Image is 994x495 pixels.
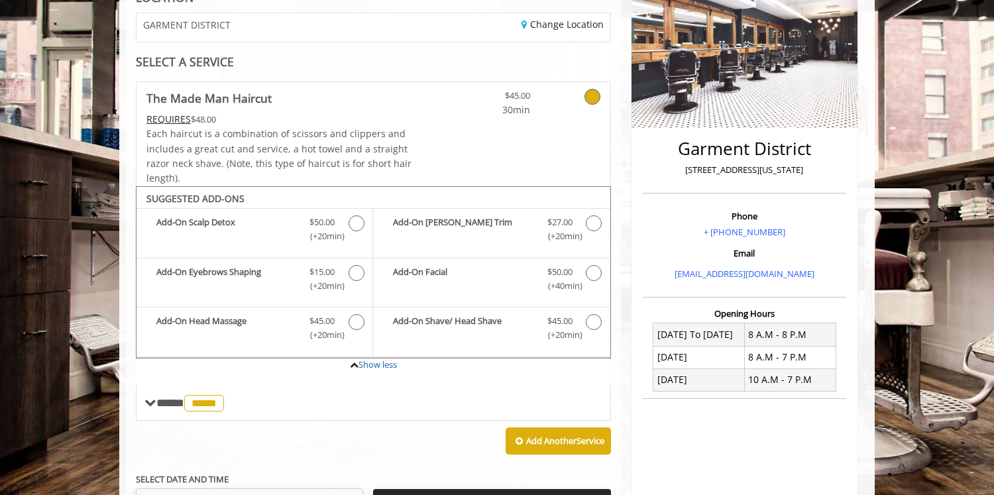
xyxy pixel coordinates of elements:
span: (+20min ) [303,229,342,243]
h3: Phone [646,211,843,221]
span: (+20min ) [303,279,342,293]
label: Add-On Shave/ Head Shave [380,314,603,345]
b: Add-On [PERSON_NAME] Trim [393,215,533,243]
span: $27.00 [547,215,573,229]
span: This service needs some Advance to be paid before we block your appointment [146,113,191,125]
a: [EMAIL_ADDRESS][DOMAIN_NAME] [675,268,814,280]
td: [DATE] [653,346,745,368]
b: Add-On Facial [393,265,533,293]
b: Add-On Eyebrows Shaping [156,265,296,293]
label: Add-On Eyebrows Shaping [143,265,366,296]
td: 10 A.M - 7 P.M [744,368,836,391]
div: $48.00 [146,112,413,127]
td: [DATE] To [DATE] [653,323,745,346]
span: Each haircut is a combination of scissors and clippers and includes a great cut and service, a ho... [146,127,412,184]
span: $15.00 [309,265,335,279]
a: Change Location [522,18,604,30]
span: (+20min ) [540,328,579,342]
label: Add-On Head Massage [143,314,366,345]
span: $45.00 [547,314,573,328]
span: (+20min ) [303,328,342,342]
b: Add-On Shave/ Head Shave [393,314,533,342]
td: [DATE] [653,368,745,391]
span: (+40min ) [540,279,579,293]
a: + [PHONE_NUMBER] [704,226,785,238]
b: SUGGESTED ADD-ONS [146,192,245,205]
b: Add-On Scalp Detox [156,215,296,243]
b: The Made Man Haircut [146,89,272,107]
button: Add AnotherService [506,427,611,455]
b: SELECT DATE AND TIME [136,473,229,485]
h3: Email [646,248,843,258]
span: 30min [452,103,530,117]
label: Add-On Scalp Detox [143,215,366,247]
span: GARMENT DISTRICT [143,20,231,30]
a: Show less [359,358,397,370]
p: [STREET_ADDRESS][US_STATE] [646,163,843,177]
label: Add-On Facial [380,265,603,296]
span: $50.00 [309,215,335,229]
div: SELECT A SERVICE [136,56,611,68]
h3: Opening Hours [643,309,846,318]
span: $45.00 [309,314,335,328]
span: (+20min ) [540,229,579,243]
td: 8 A.M - 7 P.M [744,346,836,368]
h2: Garment District [646,139,843,158]
b: Add Another Service [526,435,604,447]
label: Add-On Beard Trim [380,215,603,247]
a: $45.00 [452,82,530,117]
td: 8 A.M - 8 P.M [744,323,836,346]
div: The Made Man Haircut Add-onS [136,186,611,358]
span: $50.00 [547,265,573,279]
b: Add-On Head Massage [156,314,296,342]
